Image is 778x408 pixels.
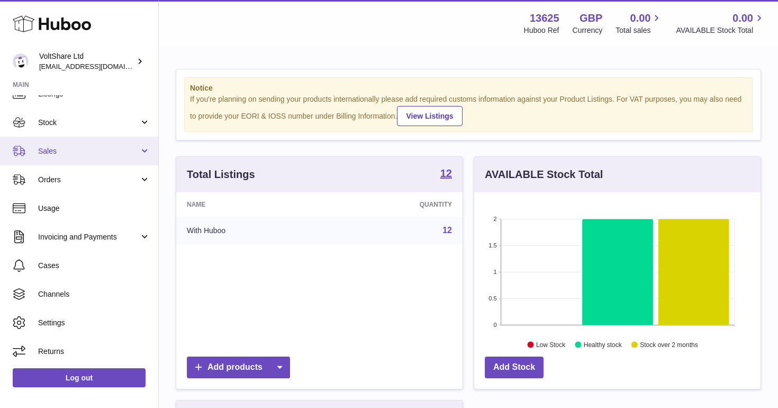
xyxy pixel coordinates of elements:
[732,11,753,25] span: 0.00
[584,341,622,348] text: Healthy stock
[616,11,663,36] a: 0.00 Total sales
[38,232,139,242] span: Invoicing and Payments
[176,192,327,217] th: Name
[493,322,496,328] text: 0
[13,54,29,69] img: info@voltshare.co.uk
[38,261,150,271] span: Cases
[493,216,496,222] text: 2
[440,168,452,181] a: 12
[440,168,452,179] strong: 12
[38,175,139,185] span: Orders
[397,106,462,126] a: View Listings
[187,167,255,182] h3: Total Listings
[13,368,146,387] a: Log out
[524,25,559,36] div: Huboo Ref
[190,94,747,126] div: If you're planning on sending your products internationally please add required customs informati...
[488,242,496,249] text: 1.5
[187,357,290,378] a: Add products
[38,203,150,214] span: Usage
[39,62,156,70] span: [EMAIL_ADDRESS][DOMAIN_NAME]
[676,25,765,36] span: AVAILABLE Stock Total
[442,226,452,235] a: 12
[38,318,150,328] span: Settings
[327,192,463,217] th: Quantity
[640,341,698,348] text: Stock over 2 months
[38,146,139,156] span: Sales
[38,118,139,128] span: Stock
[630,11,651,25] span: 0.00
[616,25,663,36] span: Total sales
[38,347,150,357] span: Returns
[488,295,496,301] text: 0.5
[176,217,327,244] td: With Huboo
[493,269,496,275] text: 1
[485,357,544,378] a: Add Stock
[580,11,602,25] strong: GBP
[38,289,150,299] span: Channels
[39,51,134,72] div: VoltShare Ltd
[485,167,603,182] h3: AVAILABLE Stock Total
[573,25,603,36] div: Currency
[536,341,566,348] text: Low Stock
[530,11,559,25] strong: 13625
[676,11,765,36] a: 0.00 AVAILABLE Stock Total
[190,83,747,93] strong: Notice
